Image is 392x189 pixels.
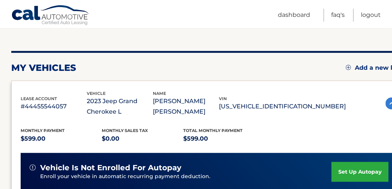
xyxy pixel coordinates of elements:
a: Cal Automotive [11,5,90,27]
span: vehicle is not enrolled for autopay [40,163,181,172]
h2: my vehicles [11,62,76,73]
span: Total Monthly Payment [183,128,243,133]
p: 2023 Jeep Grand Cherokee L [87,96,153,117]
span: lease account [21,96,57,101]
p: Enroll your vehicle in automatic recurring payment deduction. [40,172,332,181]
span: vin [219,96,227,101]
p: #44455544057 [21,101,87,112]
p: $599.00 [21,133,102,144]
img: alert-white.svg [30,165,36,171]
span: vehicle [87,91,106,96]
p: [PERSON_NAME] [PERSON_NAME] [153,96,219,117]
a: FAQ's [331,9,345,22]
img: add.svg [346,65,351,70]
p: [US_VEHICLE_IDENTIFICATION_NUMBER] [219,101,346,112]
span: name [153,91,166,96]
a: Logout [361,9,381,22]
span: Monthly Payment [21,128,65,133]
span: Monthly sales Tax [102,128,148,133]
p: $599.00 [183,133,265,144]
p: $0.00 [102,133,184,144]
a: set up autopay [332,162,389,182]
a: Dashboard [278,9,310,22]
